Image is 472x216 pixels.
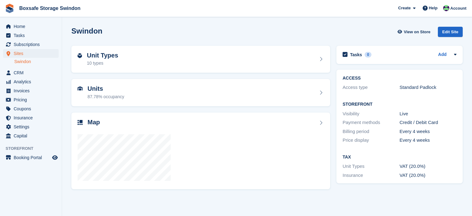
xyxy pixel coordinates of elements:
span: Booking Portal [14,153,51,162]
div: Access type [343,84,400,91]
a: menu [3,49,59,58]
div: Billing period [343,128,400,135]
span: Sites [14,49,51,58]
span: Create [398,5,411,11]
img: map-icn-33ee37083ee616e46c38cad1a60f524a97daa1e2b2c8c0bc3eb3415660979fc1.svg [78,120,83,125]
h2: Units [88,85,124,92]
span: Account [450,5,466,11]
span: CRM [14,68,51,77]
a: menu [3,131,59,140]
a: menu [3,113,59,122]
a: menu [3,40,59,49]
a: Unit Types 10 types [71,46,330,73]
div: 87.78% occupancy [88,94,124,100]
h2: Map [88,119,100,126]
h2: Unit Types [87,52,118,59]
div: Every 4 weeks [400,137,457,144]
a: View on Store [397,27,433,37]
div: Visibility [343,110,400,117]
div: Payment methods [343,119,400,126]
a: Preview store [51,154,59,161]
div: Insurance [343,172,400,179]
span: Settings [14,122,51,131]
a: Map [71,113,330,190]
a: menu [3,68,59,77]
a: menu [3,95,59,104]
span: Insurance [14,113,51,122]
span: Analytics [14,77,51,86]
span: Storefront [6,145,62,152]
div: Standard Padlock [400,84,457,91]
span: Pricing [14,95,51,104]
h2: ACCESS [343,76,456,81]
h2: Tax [343,155,456,160]
img: stora-icon-8386f47178a22dfd0bd8f6a31ec36ba5ce8667c1dd55bd0f319d3a0aa187defe.svg [5,4,14,13]
div: Every 4 weeks [400,128,457,135]
a: menu [3,31,59,40]
a: Units 87.78% occupancy [71,79,330,106]
h2: Tasks [350,52,362,57]
span: Coupons [14,104,51,113]
a: menu [3,22,59,31]
div: Unit Types [343,163,400,170]
div: VAT (20.0%) [400,163,457,170]
a: menu [3,77,59,86]
h2: Swindon [71,27,102,35]
img: Kim Virabi [443,5,449,11]
a: menu [3,86,59,95]
span: Capital [14,131,51,140]
a: menu [3,153,59,162]
a: Edit Site [438,27,463,39]
span: Subscriptions [14,40,51,49]
img: unit-icn-7be61d7bf1b0ce9d3e12c5938cc71ed9869f7b940bace4675aadf7bd6d80202e.svg [78,86,83,91]
span: Home [14,22,51,31]
a: Swindon [14,59,59,65]
div: VAT (20.0%) [400,172,457,179]
a: Boxsafe Storage Swindon [17,3,83,13]
h2: Storefront [343,102,456,107]
div: Edit Site [438,27,463,37]
span: View on Store [404,29,430,35]
img: unit-type-icn-2b2737a686de81e16bb02015468b77c625bbabd49415b5ef34ead5e3b44a266d.svg [78,53,82,58]
div: 10 types [87,60,118,67]
a: menu [3,104,59,113]
a: Add [438,51,447,58]
div: Live [400,110,457,117]
a: menu [3,122,59,131]
div: 0 [365,52,372,57]
div: Price display [343,137,400,144]
span: Help [429,5,438,11]
div: Credit / Debit Card [400,119,457,126]
span: Tasks [14,31,51,40]
span: Invoices [14,86,51,95]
